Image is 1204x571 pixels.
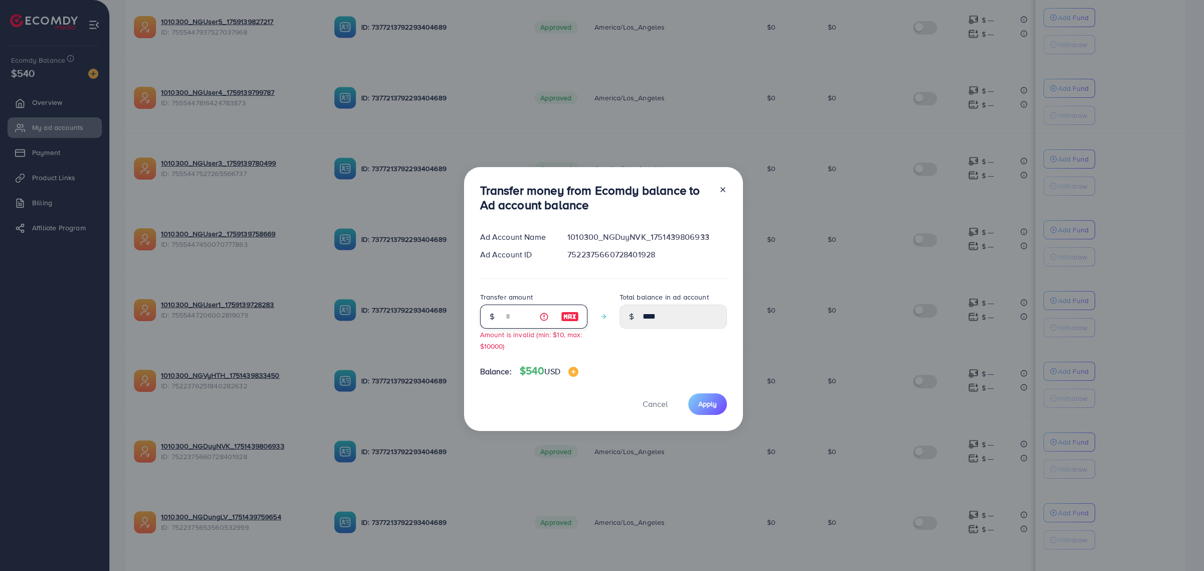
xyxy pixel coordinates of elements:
[472,249,560,260] div: Ad Account ID
[480,366,512,377] span: Balance:
[620,292,709,302] label: Total balance in ad account
[520,365,578,377] h4: $540
[559,231,734,243] div: 1010300_NGDuyNVK_1751439806933
[630,393,680,415] button: Cancel
[480,183,711,212] h3: Transfer money from Ecomdy balance to Ad account balance
[643,398,668,409] span: Cancel
[559,249,734,260] div: 7522375660728401928
[698,399,717,409] span: Apply
[568,367,578,377] img: image
[480,330,582,351] small: Amount is invalid (min: $10, max: $10000)
[544,366,560,377] span: USD
[472,231,560,243] div: Ad Account Name
[688,393,727,415] button: Apply
[561,311,579,323] img: image
[480,292,533,302] label: Transfer amount
[1161,526,1196,563] iframe: Chat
